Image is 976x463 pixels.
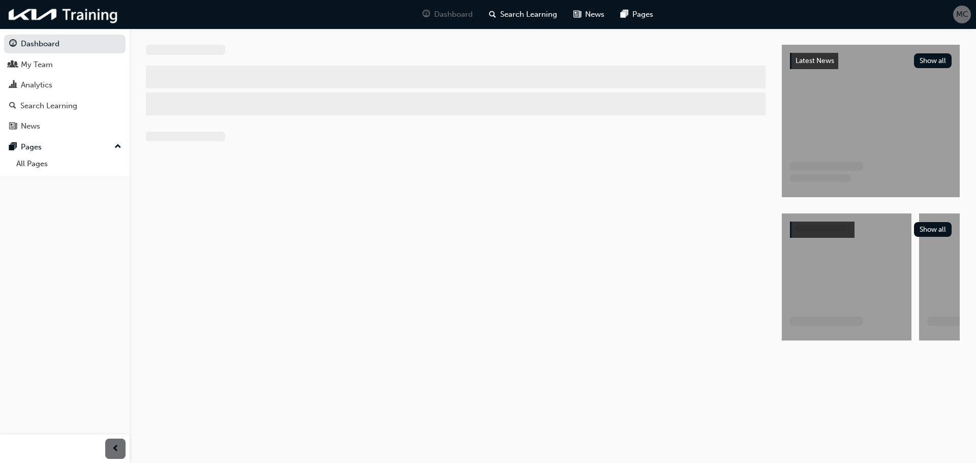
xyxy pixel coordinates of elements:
[4,76,126,95] a: Analytics
[613,4,661,25] a: pages-iconPages
[114,140,121,153] span: up-icon
[9,40,17,49] span: guage-icon
[914,53,952,68] button: Show all
[4,97,126,115] a: Search Learning
[4,55,126,74] a: My Team
[21,120,40,132] div: News
[796,56,834,65] span: Latest News
[414,4,481,25] a: guage-iconDashboard
[4,138,126,157] button: Pages
[9,60,17,70] span: people-icon
[790,53,952,69] a: Latest NewsShow all
[20,100,77,112] div: Search Learning
[9,102,16,111] span: search-icon
[565,4,613,25] a: news-iconNews
[9,81,17,90] span: chart-icon
[621,8,628,21] span: pages-icon
[914,222,952,237] button: Show all
[112,443,119,455] span: prev-icon
[9,143,17,152] span: pages-icon
[434,9,473,20] span: Dashboard
[422,8,430,21] span: guage-icon
[21,141,42,153] div: Pages
[585,9,604,20] span: News
[790,222,952,238] a: Show all
[956,9,968,20] span: MC
[21,59,53,71] div: My Team
[953,6,971,23] button: MC
[12,156,126,172] a: All Pages
[9,122,17,131] span: news-icon
[4,35,126,53] a: Dashboard
[632,9,653,20] span: Pages
[5,4,122,25] img: kia-training
[573,8,581,21] span: news-icon
[4,117,126,136] a: News
[481,4,565,25] a: search-iconSearch Learning
[500,9,557,20] span: Search Learning
[489,8,496,21] span: search-icon
[4,33,126,138] button: DashboardMy TeamAnalyticsSearch LearningNews
[21,79,52,91] div: Analytics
